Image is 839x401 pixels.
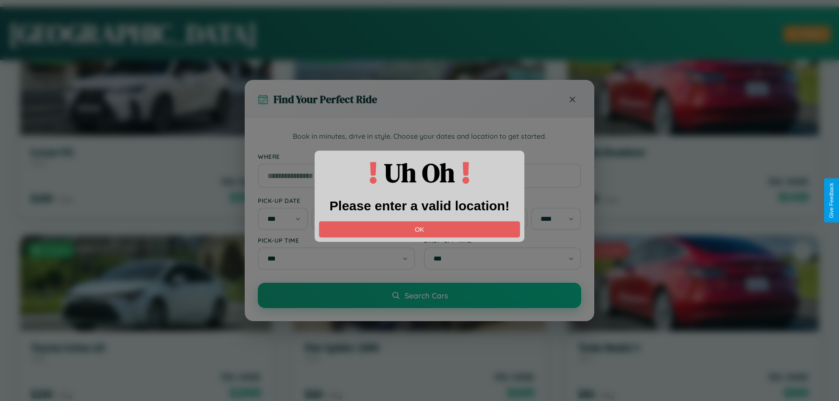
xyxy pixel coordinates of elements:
label: Pick-up Date [258,197,415,204]
h3: Find Your Perfect Ride [274,92,377,106]
p: Book in minutes, drive in style. Choose your dates and location to get started. [258,131,581,142]
label: Drop-off Time [424,236,581,244]
label: Drop-off Date [424,197,581,204]
span: Search Cars [405,291,448,300]
label: Pick-up Time [258,236,415,244]
label: Where [258,153,581,160]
